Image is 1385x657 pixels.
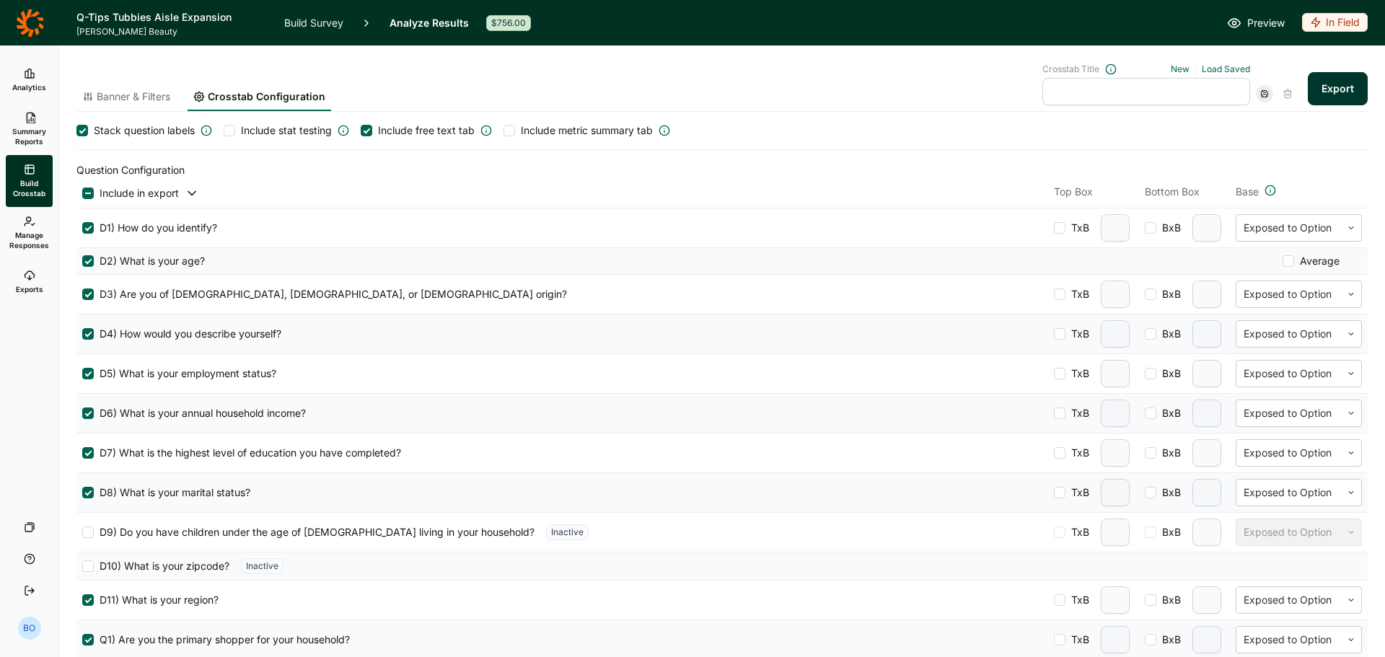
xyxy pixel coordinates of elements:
[94,287,567,301] span: D3) Are you of [DEMOGRAPHIC_DATA], [DEMOGRAPHIC_DATA], or [DEMOGRAPHIC_DATA] origin?
[1302,13,1368,32] div: In Field
[1065,287,1089,301] span: TxB
[1156,593,1181,607] span: BxB
[1156,406,1181,420] span: BxB
[12,126,47,146] span: Summary Reports
[1294,254,1340,268] span: Average
[1227,14,1285,32] a: Preview
[241,123,332,138] span: Include stat testing
[546,524,589,540] div: Inactive
[12,178,47,198] span: Build Crosstab
[6,207,53,259] a: Manage Responses
[76,26,267,38] span: [PERSON_NAME] Beauty
[1156,221,1181,235] span: BxB
[94,446,401,460] span: D7) What is the highest level of education you have completed?
[378,123,475,138] span: Include free text tab
[6,259,53,305] a: Exports
[100,186,179,200] span: Include in export
[12,82,46,92] span: Analytics
[1145,185,1224,202] div: Bottom Box
[94,327,281,341] span: D4) How would you describe yourself?
[1279,85,1296,102] div: Delete
[1065,327,1089,341] span: TxB
[1302,13,1368,33] button: In Field
[1065,221,1089,235] span: TxB
[94,406,306,420] span: D6) What is your annual household income?
[521,123,653,138] span: Include metric summary tab
[94,485,250,500] span: D8) What is your marital status?
[94,254,205,268] span: D2) What is your age?
[94,186,199,200] button: Include in export
[1156,366,1181,381] span: BxB
[9,230,49,250] span: Manage Responses
[6,155,53,207] a: Build Crosstab
[1156,287,1181,301] span: BxB
[18,617,41,640] div: BO
[6,57,53,103] a: Analytics
[1065,593,1089,607] span: TxB
[1065,632,1089,647] span: TxB
[1042,63,1099,75] span: Crosstab Title
[1065,485,1089,500] span: TxB
[1065,406,1089,420] span: TxB
[94,525,535,539] span: D9) Do you have children under the age of [DEMOGRAPHIC_DATA] living in your household?
[1156,327,1181,341] span: BxB
[486,15,531,31] div: $756.00
[1156,485,1181,500] span: BxB
[94,123,195,138] span: Stack question labels
[1065,525,1089,539] span: TxB
[76,162,1368,179] h2: Question Configuration
[1256,85,1273,102] div: Save Crosstab
[1247,14,1285,32] span: Preview
[94,221,217,235] span: D1) How do you identify?
[1202,63,1250,74] a: Load Saved
[1236,185,1259,199] span: Base
[1156,525,1181,539] span: BxB
[208,89,325,104] span: Crosstab Configuration
[76,9,267,26] h1: Q-Tips Tubbies Aisle Expansion
[97,89,170,104] span: Banner & Filters
[94,632,350,647] span: Q1) Are you the primary shopper for your household?
[94,366,276,381] span: D5) What is your employment status?
[1171,63,1190,74] a: New
[1065,446,1089,460] span: TxB
[1156,446,1181,460] span: BxB
[6,103,53,155] a: Summary Reports
[94,559,229,573] span: D10) What is your zipcode?
[1054,185,1133,202] div: Top Box
[1308,72,1368,105] button: Export
[94,593,219,607] span: D11) What is your region?
[241,558,283,574] div: Inactive
[1156,632,1181,647] span: BxB
[1065,366,1089,381] span: TxB
[16,284,43,294] span: Exports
